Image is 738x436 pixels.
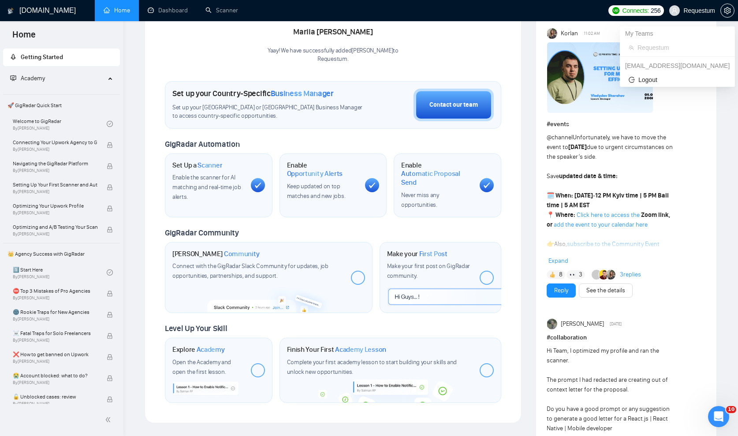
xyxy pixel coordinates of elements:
span: double-left [105,415,114,424]
div: My Teams [620,26,735,41]
span: Set up your [GEOGRAPHIC_DATA] or [GEOGRAPHIC_DATA] Business Manager to access country-specific op... [172,104,365,120]
h1: Explore [172,345,225,354]
img: F09DQRWLC0N-Event%20with%20Vlad%20Sharahov.png [547,42,653,113]
div: Close [155,4,171,19]
div: Mariia [31,105,50,114]
img: 👀 [570,272,576,278]
span: First Post [419,250,447,258]
span: Never miss any opportunities. [401,191,439,209]
span: Optimizing and A/B Testing Your Scanner for Better Results [13,223,97,231]
img: Korlan [607,270,616,279]
img: Martin Lostak [600,270,609,279]
span: lock [107,142,113,148]
div: • [DATE] [52,203,77,212]
strong: Where: [555,211,575,219]
span: Level Up Your Skill [165,324,227,333]
span: Setting Up Your First Scanner and Auto-Bidder [13,180,97,189]
span: By [PERSON_NAME] [13,317,97,322]
img: logo [7,4,14,18]
span: lock [107,396,113,402]
span: lock [107,312,113,318]
h1: Finish Your First [287,345,386,354]
span: Navigating the GigRadar Platform [13,159,97,168]
span: setting [721,7,734,14]
img: Profile image for Mariia [10,194,28,212]
p: Requestum . [268,55,399,63]
a: homeHome [104,7,130,14]
span: [PERSON_NAME] [561,319,604,329]
a: Click here to access the [577,211,640,219]
span: Connecting Your Upwork Agency to GigRadar [13,138,97,147]
span: GigRadar Automation [165,139,239,149]
span: 😭 Account blocked: what to do? [13,371,97,380]
span: ☠️ Fatal Traps for Solo Freelancers [13,329,97,338]
span: Academy [10,75,45,82]
a: searchScanner [205,7,238,14]
a: Reply [554,286,568,295]
span: check-circle [107,269,113,276]
span: 256 [651,6,660,15]
div: Mariia [31,203,50,212]
a: dashboardDashboard [148,7,188,14]
span: By [PERSON_NAME] [13,147,97,152]
img: upwork-logo.png [612,7,619,14]
button: Help [118,275,176,310]
img: Profile image for Mariia [10,96,28,114]
a: setting [720,7,734,14]
span: Home [20,297,38,303]
span: Expand [548,257,568,265]
span: @channel [547,134,573,141]
img: joel maria [547,319,558,329]
div: • [DATE] [52,105,77,114]
span: By [PERSON_NAME] [13,359,97,364]
strong: updated date & time: [559,172,618,180]
iframe: Intercom live chat [708,406,729,427]
span: GigRadar Community [165,228,239,238]
h1: Messages [65,4,113,19]
div: Mariia [31,72,50,82]
span: By [PERSON_NAME] [13,295,97,301]
img: 👍 [549,272,555,278]
span: logout [629,77,635,83]
div: dmitry.butyrin@requestum.com [620,59,735,73]
span: Academy [21,75,45,82]
span: Optimizing Your Upwork Profile [13,201,97,210]
span: Make your first post on GigRadar community. [387,262,470,279]
button: See the details [579,283,633,298]
div: • [DATE] [52,268,77,277]
button: Reply [547,283,576,298]
img: slackcommunity-bg.png [207,283,331,313]
span: 🚀 GigRadar Quick Start [4,97,119,114]
div: Contact our team [429,100,478,110]
span: Academy Lesson [335,345,386,354]
button: Ask a question [48,232,128,250]
span: Getting Started [21,53,63,61]
span: ⛔ Top 3 Mistakes of Pro Agencies [13,287,97,295]
h1: Set up your Country-Specific [172,89,334,98]
span: lock [107,375,113,381]
strong: [DATE] [568,143,587,151]
h1: [PERSON_NAME] [172,250,260,258]
h1: # collaboration [547,333,706,343]
span: lock [107,333,113,339]
div: Mariia [31,40,50,49]
span: lock [107,163,113,169]
div: Hi Team, I optimized my profile and ran the scanner. The prompt I had redacted are creating out o... [547,346,674,433]
div: Mariia [31,235,50,245]
span: Home [5,28,43,47]
h1: Make your [387,250,447,258]
strong: When: [555,192,573,199]
span: Korlan [561,29,578,38]
div: Mariia [PERSON_NAME] [268,25,399,40]
span: user [671,7,678,14]
span: Business Manager [271,89,334,98]
img: Profile image for Mariia [10,161,28,179]
a: See the details [586,286,625,295]
span: By [PERSON_NAME] [13,189,97,194]
div: Unfortunately, we have to move the event to due to urgent circumstances on the speaker’s side. Sa... [547,133,674,268]
div: Mariia [31,138,50,147]
img: Profile image for Mariia [10,227,28,244]
strong: [DATE] [574,192,593,199]
span: fund-projection-screen [10,75,16,81]
span: Messages [71,297,105,303]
